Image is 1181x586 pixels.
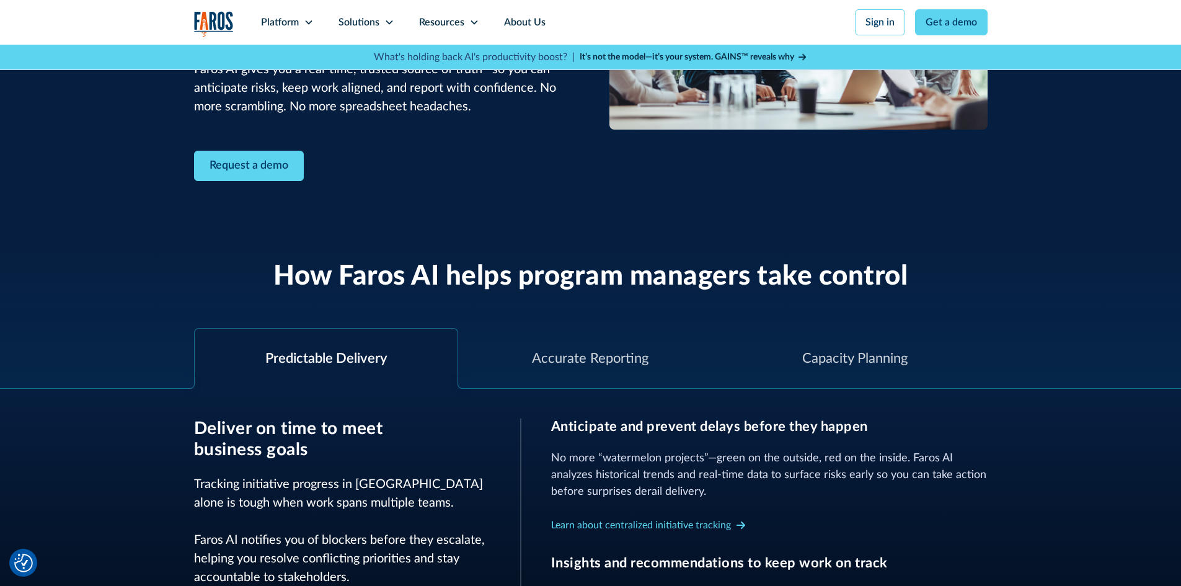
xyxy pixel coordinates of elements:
a: Contact Modal [194,151,304,181]
h2: How Faros AI helps program managers take control [273,260,908,293]
a: Learn about centralized initiative tracking [551,515,746,535]
a: home [194,11,234,37]
div: Solutions [338,15,379,30]
h3: Insights and recommendations to keep work on track [551,555,988,571]
h3: Deliver on time to meet business goals [194,419,490,460]
a: It’s not the model—it’s your system. GAINS™ reveals why [580,51,808,64]
img: Revisit consent button [14,554,33,572]
div: Accurate Reporting [532,348,648,369]
img: Logo of the analytics and reporting company Faros. [194,11,234,37]
p: No more “watermelon projects”—green on the outside, red on the inside. Faros AI analyzes historic... [551,450,988,500]
a: Get a demo [915,9,988,35]
div: Capacity Planning [802,348,908,369]
h3: Anticipate and prevent delays before they happen [551,419,988,435]
a: Sign in [855,9,905,35]
button: Cookie Settings [14,554,33,572]
div: Predictable Delivery [265,348,387,369]
p: What's holding back AI's productivity boost? | [374,50,575,64]
strong: It’s not the model—it’s your system. GAINS™ reveals why [580,53,794,61]
div: Platform [261,15,299,30]
div: Resources [419,15,464,30]
div: Learn about centralized initiative tracking [551,518,731,533]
